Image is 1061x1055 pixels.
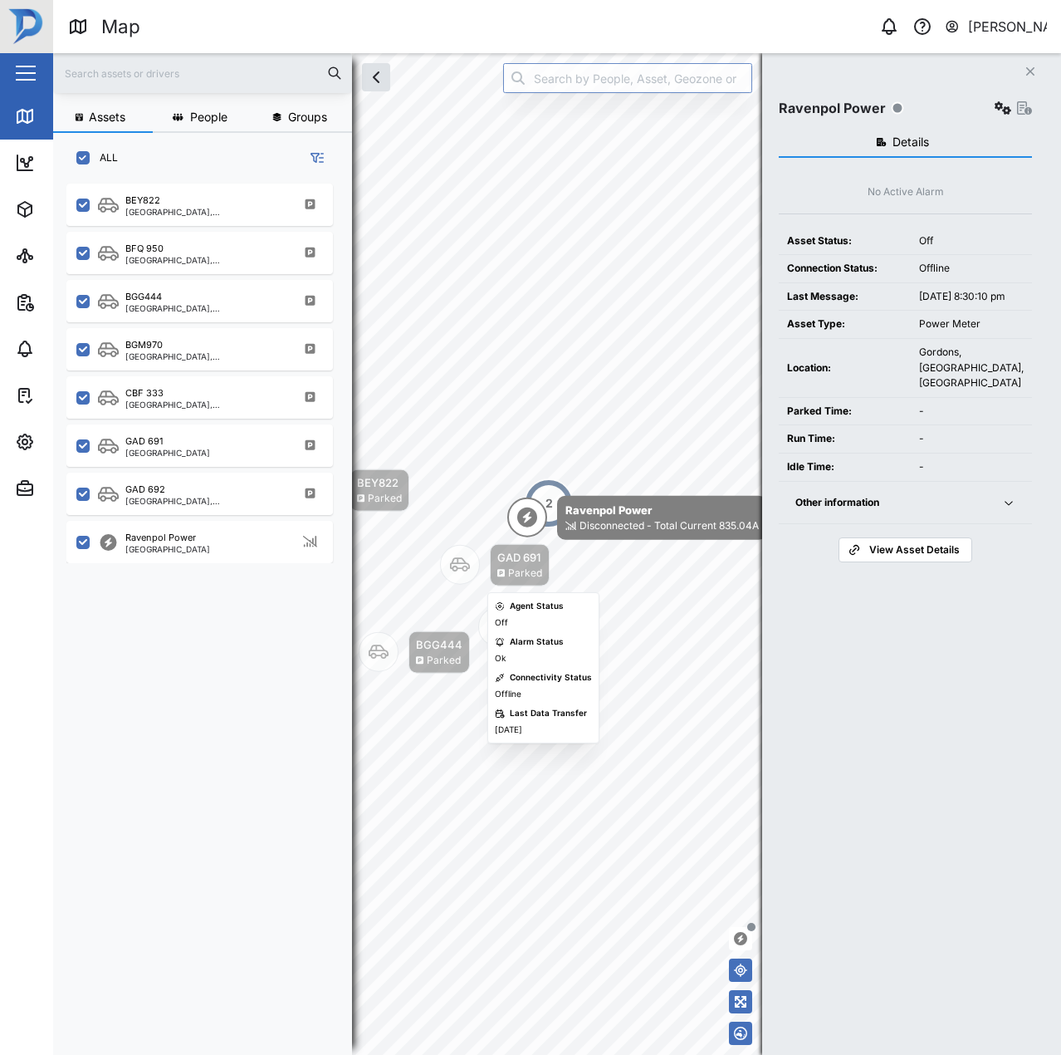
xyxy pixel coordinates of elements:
[495,616,508,630] div: Off
[368,491,402,507] div: Parked
[359,631,470,674] div: Map marker
[43,340,95,358] div: Alarms
[125,290,162,304] div: BGG444
[503,63,752,93] input: Search by People, Asset, Geozone or Place
[919,289,1024,305] div: [DATE] 8:30:10 pm
[43,386,89,405] div: Tasks
[90,151,118,164] label: ALL
[43,293,100,312] div: Reports
[125,242,164,256] div: BFQ 950
[125,483,165,497] div: GAD 692
[779,482,1032,524] button: Other information
[919,459,1024,475] div: -
[944,15,1048,38] button: [PERSON_NAME]
[868,184,944,200] div: No Active Alarm
[919,404,1024,420] div: -
[508,566,542,581] div: Parked
[125,449,210,457] div: [GEOGRAPHIC_DATA]
[919,233,1024,249] div: Off
[43,107,81,125] div: Map
[416,636,462,653] div: BGG444
[839,537,971,562] a: View Asset Details
[787,289,902,305] div: Last Message:
[510,600,564,613] div: Agent Status
[190,111,227,123] span: People
[125,386,164,400] div: CBF 333
[869,538,960,562] span: View Asset Details
[125,194,160,208] div: BEY822
[427,653,461,669] div: Parked
[8,8,45,45] img: Main Logo
[779,98,886,119] div: Ravenpol Power
[787,261,902,277] div: Connection Status:
[524,478,574,528] div: Map marker
[919,345,1024,391] div: Gordons, [GEOGRAPHIC_DATA], [GEOGRAPHIC_DATA]
[125,545,210,553] div: [GEOGRAPHIC_DATA]
[125,497,284,505] div: [GEOGRAPHIC_DATA], [GEOGRAPHIC_DATA]
[787,316,902,332] div: Asset Type:
[787,404,902,420] div: Parked Time:
[43,154,118,172] div: Dashboard
[440,544,550,586] div: Map marker
[125,338,163,352] div: BGM970
[63,61,342,86] input: Search assets or drivers
[787,233,902,249] div: Asset Status:
[43,247,83,265] div: Sites
[795,495,982,511] div: Other information
[495,652,506,665] div: Ok
[919,431,1024,447] div: -
[510,671,592,685] div: Connectivity Status
[787,361,902,376] div: Location:
[125,352,284,361] div: [GEOGRAPHIC_DATA], [GEOGRAPHIC_DATA]
[43,433,102,451] div: Settings
[510,707,587,720] div: Last Data Transfer
[510,635,564,649] div: Alarm Status
[125,304,284,312] div: [GEOGRAPHIC_DATA], [GEOGRAPHIC_DATA]
[968,17,1048,37] div: [PERSON_NAME]
[892,136,929,148] span: Details
[497,549,542,566] div: GAD 691
[545,494,553,513] div: 2
[101,12,140,42] div: Map
[787,459,902,475] div: Idle Time:
[579,518,759,534] div: Disconnected - Total Current 835.04A
[919,316,1024,332] div: Power Meter
[919,261,1024,277] div: Offline
[288,111,327,123] span: Groups
[495,724,522,737] div: [DATE]
[53,53,1061,1055] canvas: Map
[125,531,196,545] div: Ravenpol Power
[125,208,284,216] div: [GEOGRAPHIC_DATA], [GEOGRAPHIC_DATA]
[357,474,402,491] div: BEY822
[43,479,92,498] div: Admin
[478,606,588,649] div: Map marker
[125,400,284,409] div: [GEOGRAPHIC_DATA], [GEOGRAPHIC_DATA]
[125,256,284,264] div: [GEOGRAPHIC_DATA], [GEOGRAPHIC_DATA]
[66,178,351,1042] div: grid
[787,431,902,447] div: Run Time:
[565,502,759,518] div: Ravenpol Power
[43,200,95,218] div: Assets
[125,434,163,449] div: GAD 691
[89,111,125,123] span: Assets
[300,469,409,512] div: Map marker
[495,688,521,701] div: Offline
[507,496,767,540] div: Map marker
